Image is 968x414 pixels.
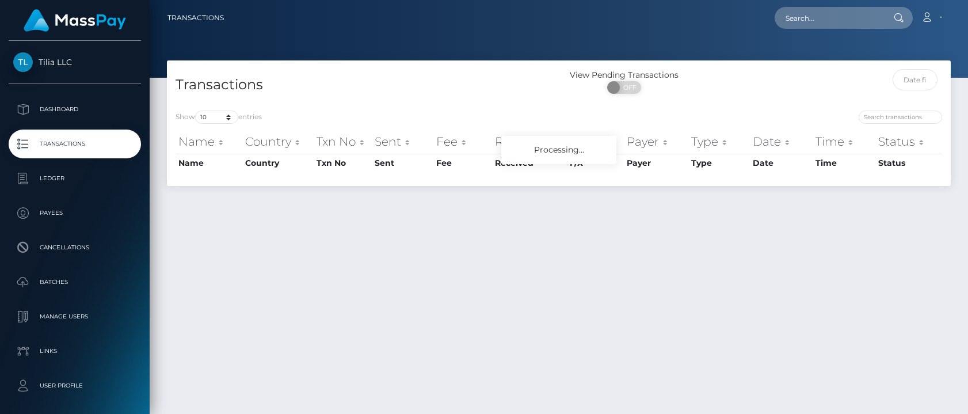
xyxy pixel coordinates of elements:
th: Payer [624,130,688,153]
select: Showentries [195,111,238,124]
a: Cancellations [9,233,141,262]
th: Fee [433,130,492,153]
p: Manage Users [13,308,136,325]
th: Name [176,154,242,172]
th: Sent [372,154,433,172]
img: MassPay Logo [24,9,126,32]
p: Cancellations [13,239,136,256]
a: Manage Users [9,302,141,331]
p: Links [13,343,136,360]
input: Date filter [893,69,937,90]
th: Sent [372,130,433,153]
th: Time [813,154,875,172]
th: Type [688,154,750,172]
a: Links [9,337,141,366]
h4: Transactions [176,75,550,95]
a: Transactions [167,6,224,30]
th: Txn No [314,154,372,172]
a: Transactions [9,130,141,158]
a: Ledger [9,164,141,193]
th: Status [875,130,942,153]
th: Received [492,154,567,172]
th: Received [492,130,567,153]
a: Dashboard [9,95,141,124]
th: Country [242,154,314,172]
p: Ledger [13,170,136,187]
div: Processing... [501,136,616,164]
th: Txn No [314,130,372,153]
p: User Profile [13,377,136,394]
input: Search... [775,7,883,29]
input: Search transactions [859,111,942,124]
p: Batches [13,274,136,291]
th: F/X [567,130,624,153]
label: Show entries [176,111,262,124]
th: Country [242,130,314,153]
p: Transactions [13,135,136,153]
th: Payer [624,154,688,172]
div: View Pending Transactions [559,69,689,81]
p: Dashboard [13,101,136,118]
th: Date [750,130,812,153]
a: Payees [9,199,141,227]
span: Tilia LLC [9,57,141,67]
th: Fee [433,154,492,172]
th: Type [688,130,750,153]
span: OFF [613,81,642,94]
p: Payees [13,204,136,222]
th: Name [176,130,242,153]
th: Status [875,154,942,172]
a: User Profile [9,371,141,400]
a: Batches [9,268,141,297]
img: Tilia LLC [13,52,33,72]
th: Date [750,154,812,172]
th: Time [813,130,875,153]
